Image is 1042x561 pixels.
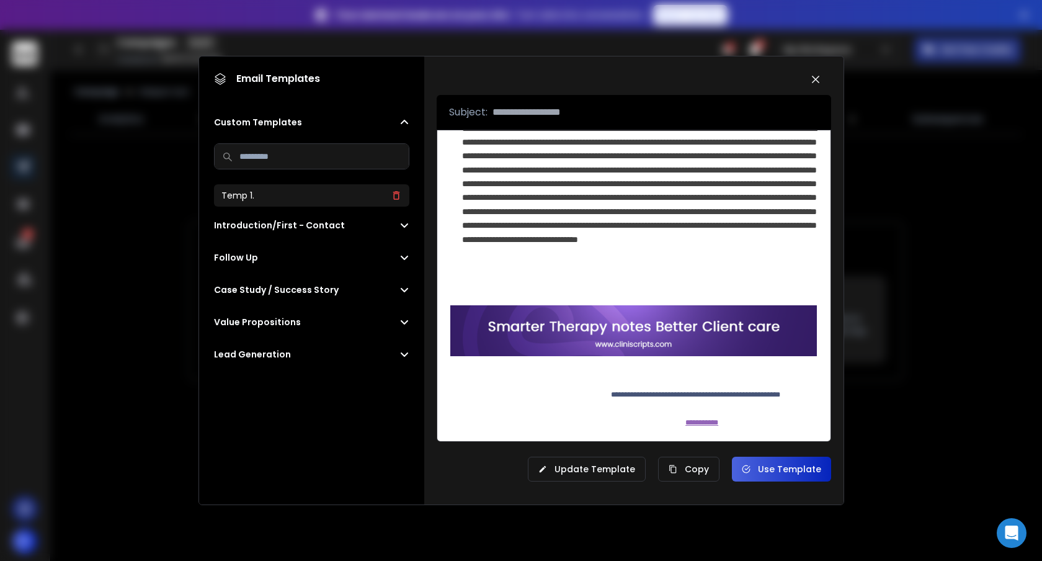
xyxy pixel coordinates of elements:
h3: Temp 1. [221,189,254,202]
button: Custom Templates [214,116,410,128]
button: Lead Generation [214,348,410,361]
h1: Email Templates [214,71,320,86]
button: Use Template [732,457,831,482]
h2: Custom Templates [214,116,302,128]
button: Value Propositions [214,316,410,328]
p: Subject: [449,105,488,120]
button: Copy [658,457,719,482]
button: Update Template [528,457,646,482]
button: Introduction/First - Contact [214,219,410,231]
button: Follow Up [214,251,410,264]
div: Open Intercom Messenger [997,518,1026,548]
button: Case Study / Success Story [214,284,410,296]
